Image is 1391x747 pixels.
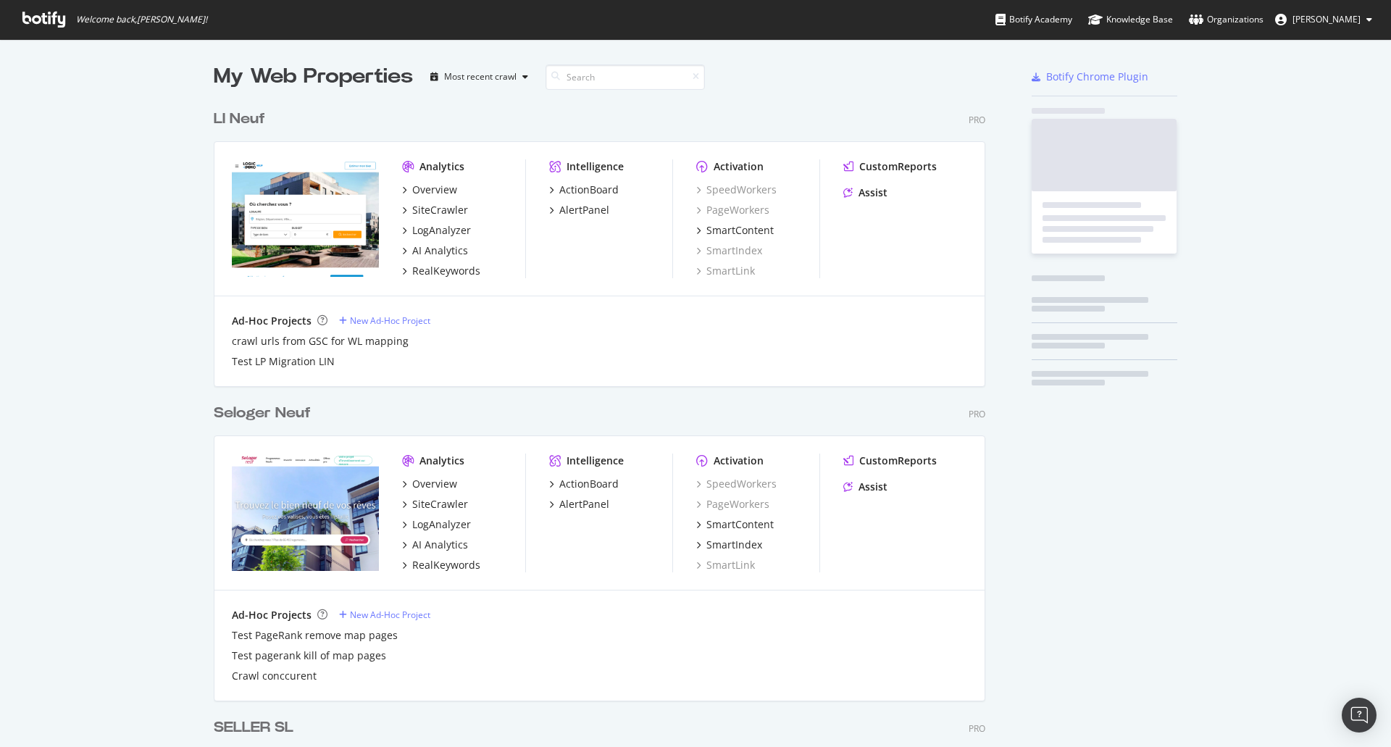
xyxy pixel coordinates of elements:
[412,497,468,512] div: SiteCrawler
[412,183,457,197] div: Overview
[567,454,624,468] div: Intelligence
[696,223,774,238] a: SmartContent
[402,538,468,552] a: AI Analytics
[402,477,457,491] a: Overview
[402,243,468,258] a: AI Analytics
[350,314,430,327] div: New Ad-Hoc Project
[412,223,471,238] div: LogAnalyzer
[214,62,413,91] div: My Web Properties
[214,717,293,738] div: SELLER SL
[549,477,619,491] a: ActionBoard
[1032,70,1148,84] a: Botify Chrome Plugin
[696,477,777,491] a: SpeedWorkers
[549,183,619,197] a: ActionBoard
[339,609,430,621] a: New Ad-Hoc Project
[232,159,379,277] img: neuf.logic-immo.com
[412,203,468,217] div: SiteCrawler
[402,558,480,572] a: RealKeywords
[859,454,937,468] div: CustomReports
[706,517,774,532] div: SmartContent
[412,264,480,278] div: RealKeywords
[859,159,937,174] div: CustomReports
[843,480,887,494] a: Assist
[232,648,386,663] a: Test pagerank kill of map pages
[549,497,609,512] a: AlertPanel
[1189,12,1263,27] div: Organizations
[969,722,985,735] div: Pro
[546,64,705,90] input: Search
[549,203,609,217] a: AlertPanel
[843,185,887,200] a: Assist
[706,538,762,552] div: SmartIndex
[412,477,457,491] div: Overview
[969,408,985,420] div: Pro
[696,558,755,572] a: SmartLink
[232,669,317,683] a: Crawl conccurent
[995,12,1072,27] div: Botify Academy
[859,480,887,494] div: Assist
[843,454,937,468] a: CustomReports
[1046,70,1148,84] div: Botify Chrome Plugin
[696,183,777,197] a: SpeedWorkers
[412,538,468,552] div: AI Analytics
[559,203,609,217] div: AlertPanel
[402,223,471,238] a: LogAnalyzer
[214,109,271,130] a: LI Neuf
[412,517,471,532] div: LogAnalyzer
[214,109,265,130] div: LI Neuf
[419,159,464,174] div: Analytics
[1263,8,1384,31] button: [PERSON_NAME]
[559,183,619,197] div: ActionBoard
[559,477,619,491] div: ActionBoard
[714,159,764,174] div: Activation
[859,185,887,200] div: Assist
[412,243,468,258] div: AI Analytics
[402,497,468,512] a: SiteCrawler
[402,183,457,197] a: Overview
[402,203,468,217] a: SiteCrawler
[350,609,430,621] div: New Ad-Hoc Project
[706,223,774,238] div: SmartContent
[419,454,464,468] div: Analytics
[214,717,299,738] a: SELLER SL
[402,264,480,278] a: RealKeywords
[1088,12,1173,27] div: Knowledge Base
[969,114,985,126] div: Pro
[232,354,335,369] a: Test LP Migration LIN
[696,264,755,278] a: SmartLink
[214,403,311,424] div: Seloger Neuf
[339,314,430,327] a: New Ad-Hoc Project
[402,517,471,532] a: LogAnalyzer
[214,403,317,424] a: Seloger Neuf
[696,497,769,512] a: PageWorkers
[232,334,409,349] a: crawl urls from GSC for WL mapping
[567,159,624,174] div: Intelligence
[444,72,517,81] div: Most recent crawl
[232,314,312,328] div: Ad-Hoc Projects
[843,159,937,174] a: CustomReports
[232,454,379,571] img: selogerneuf.com
[696,517,774,532] a: SmartContent
[232,628,398,643] a: Test PageRank remove map pages
[696,243,762,258] a: SmartIndex
[696,203,769,217] a: PageWorkers
[425,65,534,88] button: Most recent crawl
[696,538,762,552] a: SmartIndex
[1342,698,1377,733] div: Open Intercom Messenger
[232,608,312,622] div: Ad-Hoc Projects
[1292,13,1361,25] span: Anthony Lunay
[559,497,609,512] div: AlertPanel
[714,454,764,468] div: Activation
